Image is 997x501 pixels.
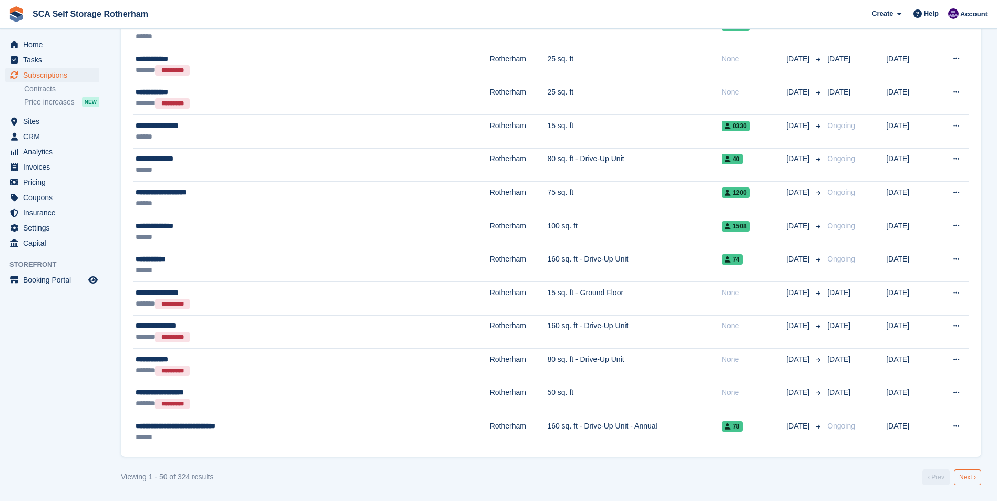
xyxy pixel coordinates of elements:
[5,114,99,129] a: menu
[886,48,933,81] td: [DATE]
[5,160,99,174] a: menu
[547,148,722,182] td: 80 sq. ft - Drive-Up Unit
[547,81,722,115] td: 25 sq. ft
[23,114,86,129] span: Sites
[722,320,786,331] div: None
[886,81,933,115] td: [DATE]
[490,281,548,315] td: Rotherham
[24,97,75,107] span: Price increases
[924,8,939,19] span: Help
[722,54,786,65] div: None
[547,349,722,382] td: 80 sq. ft - Drive-Up Unit
[827,55,850,63] span: [DATE]
[954,469,981,485] a: Next
[827,154,855,163] span: Ongoing
[5,273,99,287] a: menu
[9,259,105,270] span: Storefront
[827,188,855,196] span: Ongoing
[121,472,213,483] div: Viewing 1 - 50 of 324 results
[786,287,811,298] span: [DATE]
[886,148,933,182] td: [DATE]
[886,248,933,282] td: [DATE]
[827,121,855,130] span: Ongoing
[24,96,99,108] a: Price increases NEW
[827,321,850,330] span: [DATE]
[786,153,811,164] span: [DATE]
[722,287,786,298] div: None
[722,87,786,98] div: None
[490,81,548,115] td: Rotherham
[722,221,750,232] span: 1508
[490,182,548,215] td: Rotherham
[5,190,99,205] a: menu
[23,129,86,144] span: CRM
[8,6,24,22] img: stora-icon-8386f47178a22dfd0bd8f6a31ec36ba5ce8667c1dd55bd0f319d3a0aa187defe.svg
[827,422,855,430] span: Ongoing
[886,315,933,349] td: [DATE]
[490,114,548,148] td: Rotherham
[922,469,950,485] a: Previous
[5,221,99,235] a: menu
[920,469,983,485] nav: Pages
[722,387,786,398] div: None
[872,8,893,19] span: Create
[23,236,86,250] span: Capital
[547,114,722,148] td: 15 sq. ft
[886,215,933,248] td: [DATE]
[722,421,743,432] span: 78
[490,148,548,182] td: Rotherham
[5,175,99,190] a: menu
[547,248,722,282] td: 160 sq. ft - Drive-Up Unit
[827,222,855,230] span: Ongoing
[786,421,811,432] span: [DATE]
[5,236,99,250] a: menu
[5,53,99,67] a: menu
[786,87,811,98] span: [DATE]
[827,355,850,363] span: [DATE]
[547,415,722,448] td: 160 sq. ft - Drive-Up Unit - Annual
[786,54,811,65] span: [DATE]
[23,221,86,235] span: Settings
[23,37,86,52] span: Home
[5,205,99,220] a: menu
[490,382,548,415] td: Rotherham
[886,415,933,448] td: [DATE]
[23,205,86,220] span: Insurance
[23,160,86,174] span: Invoices
[23,175,86,190] span: Pricing
[886,15,933,48] td: [DATE]
[547,315,722,349] td: 160 sq. ft - Drive-Up Unit
[490,415,548,448] td: Rotherham
[23,190,86,205] span: Coupons
[23,144,86,159] span: Analytics
[24,84,99,94] a: Contracts
[886,281,933,315] td: [DATE]
[547,48,722,81] td: 25 sq. ft
[786,221,811,232] span: [DATE]
[490,349,548,382] td: Rotherham
[547,182,722,215] td: 75 sq. ft
[5,68,99,82] a: menu
[28,5,152,23] a: SCA Self Storage Rotherham
[886,114,933,148] td: [DATE]
[886,182,933,215] td: [DATE]
[886,382,933,415] td: [DATE]
[5,37,99,52] a: menu
[5,129,99,144] a: menu
[5,144,99,159] a: menu
[23,68,86,82] span: Subscriptions
[786,254,811,265] span: [DATE]
[547,15,722,48] td: 75 sq. ft
[82,97,99,107] div: NEW
[23,273,86,287] span: Booking Portal
[886,349,933,382] td: [DATE]
[490,215,548,248] td: Rotherham
[547,382,722,415] td: 50 sq. ft
[786,320,811,331] span: [DATE]
[948,8,959,19] img: Kelly Neesham
[722,154,743,164] span: 40
[87,274,99,286] a: Preview store
[827,288,850,297] span: [DATE]
[722,254,743,265] span: 74
[547,281,722,315] td: 15 sq. ft - Ground Floor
